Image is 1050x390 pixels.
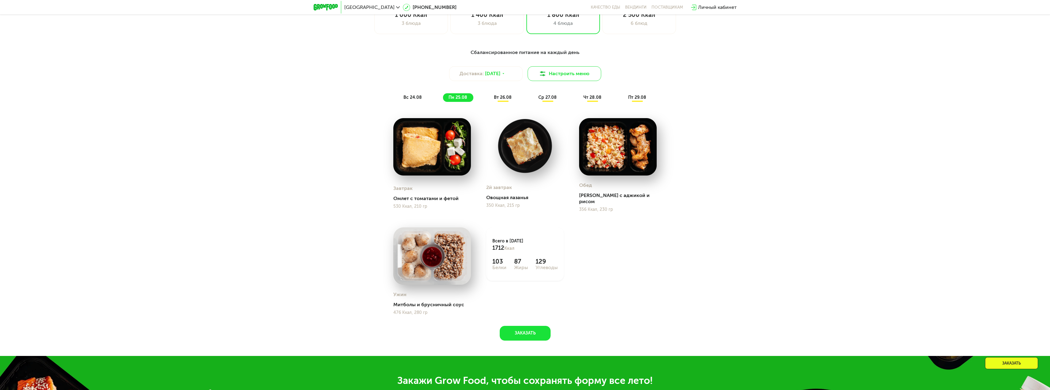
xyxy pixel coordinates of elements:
[591,5,620,10] a: Качество еды
[583,95,601,100] span: чт 28.08
[457,20,517,27] div: 3 блюда
[609,20,670,27] div: 6 блюд
[504,246,514,251] span: Ккал
[393,302,476,308] div: Митболы и брусничный соус
[536,258,558,265] div: 129
[393,195,476,202] div: Омлет с томатами и фетой
[579,207,657,212] div: 356 Ккал, 230 гр
[625,5,647,10] a: Вендинги
[628,95,646,100] span: пт 29.08
[514,265,528,270] div: Жиры
[651,5,683,10] div: поставщикам
[494,95,512,100] span: вт 26.08
[393,310,471,315] div: 476 Ккал, 280 гр
[403,4,456,11] a: [PHONE_NUMBER]
[486,195,569,201] div: Овощная лазанья
[698,4,737,11] div: Личный кабинет
[609,11,670,18] div: 2 500 Ккал
[536,265,558,270] div: Углеводы
[457,11,517,18] div: 1 400 Ккал
[393,290,407,299] div: Ужин
[460,70,484,77] span: Доставка:
[449,95,467,100] span: пн 25.08
[492,258,506,265] div: 103
[528,66,601,81] button: Настроить меню
[485,70,500,77] span: [DATE]
[393,204,471,209] div: 530 Ккал, 210 гр
[579,192,662,205] div: [PERSON_NAME] с аджикой и рисом
[985,357,1038,369] div: Заказать
[403,95,422,100] span: вс 24.08
[492,245,504,251] span: 1712
[486,183,512,192] div: 2й завтрак
[393,184,413,193] div: Завтрак
[344,5,395,10] span: [GEOGRAPHIC_DATA]
[381,11,441,18] div: 1 000 Ккал
[344,49,707,56] div: Сбалансированное питание на каждый день
[538,95,557,100] span: ср 27.08
[514,258,528,265] div: 87
[486,203,564,208] div: 350 Ккал, 215 гр
[533,11,594,18] div: 1 800 Ккал
[492,265,506,270] div: Белки
[500,326,551,341] button: Заказать
[492,238,558,252] div: Всего в [DATE]
[579,181,592,190] div: Обед
[533,20,594,27] div: 4 блюда
[381,20,441,27] div: 3 блюда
